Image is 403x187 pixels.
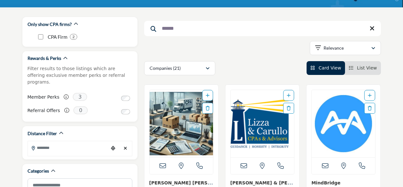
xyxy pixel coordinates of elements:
[150,65,181,71] p: Companies (21)
[345,61,381,75] li: List View
[310,65,341,70] a: View Card
[310,41,381,55] button: Relevance
[230,179,294,186] h3: Lizza & Carullo CPAs & Advisors, LLP
[144,21,381,36] input: Search Keyword
[311,179,375,186] h3: MindBridge
[231,90,294,157] img: Lizza & Carullo CPAs & Advisors, LLP
[28,142,109,154] input: Search Location
[307,61,345,75] li: Card View
[121,109,130,114] input: Switch to Referral Offers
[73,93,87,101] span: 3
[144,61,215,75] button: Companies (21)
[150,90,213,157] img: Caruso Thompson, LLP
[368,93,372,98] a: Add To List
[38,34,43,39] input: CPA Firm checkbox
[28,21,72,28] h2: Only show CPA firms?
[318,65,341,70] span: Card View
[312,90,375,157] a: Open Listing in new tab
[28,168,49,174] h2: Categories
[150,90,213,157] a: Open Listing in new tab
[108,142,118,155] div: Choose your current location
[121,142,130,155] div: Clear search location
[73,106,88,114] span: 0
[311,180,341,185] a: MindBridge
[28,105,60,116] label: Referral Offers
[312,90,375,157] img: MindBridge
[349,65,377,70] a: View List
[48,33,67,41] p: CPA Firm: CPA Firm
[287,93,291,98] a: Add To List
[28,130,57,137] h2: Distance Filter
[70,34,77,40] div: 2 Results For CPA Firm
[28,65,132,85] p: Filter results to those listings which are offering exclusive member perks or referral programs.
[28,55,61,61] h2: Rewards & Perks
[231,90,294,157] a: Open Listing in new tab
[206,93,210,98] a: Add To List
[28,92,60,103] label: Member Perks
[72,35,75,39] b: 2
[357,65,377,70] span: List View
[149,179,213,186] h3: Caruso Thompson, LLP
[121,96,130,101] input: Switch to Member Perks
[324,45,344,51] p: Relevance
